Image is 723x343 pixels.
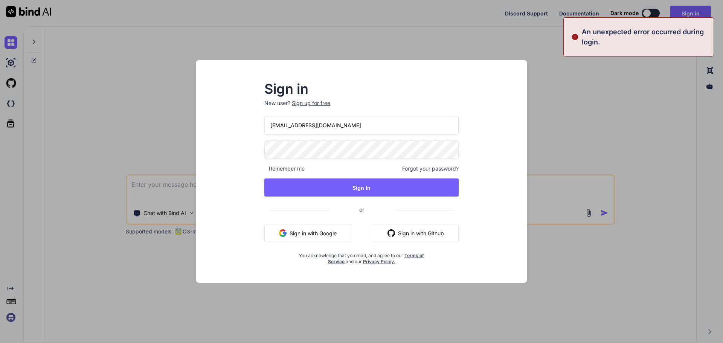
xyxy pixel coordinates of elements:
img: github [387,229,395,237]
button: Sign in with Google [264,224,351,242]
span: Remember me [264,165,305,172]
div: You acknowledge that you read, and agree to our and our [297,248,426,265]
a: Terms of Service [328,253,424,264]
img: google [279,229,287,237]
button: Sign In [264,178,459,197]
img: alert [571,27,579,47]
span: or [329,200,394,219]
p: New user? [264,99,459,116]
span: Forgot your password? [402,165,459,172]
p: An unexpected error occurred during login. [582,27,709,47]
h2: Sign in [264,83,459,95]
input: Login or Email [264,116,459,134]
div: Sign up for free [292,99,330,107]
a: Privacy Policy. [363,259,395,264]
button: Sign in with Github [373,224,459,242]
